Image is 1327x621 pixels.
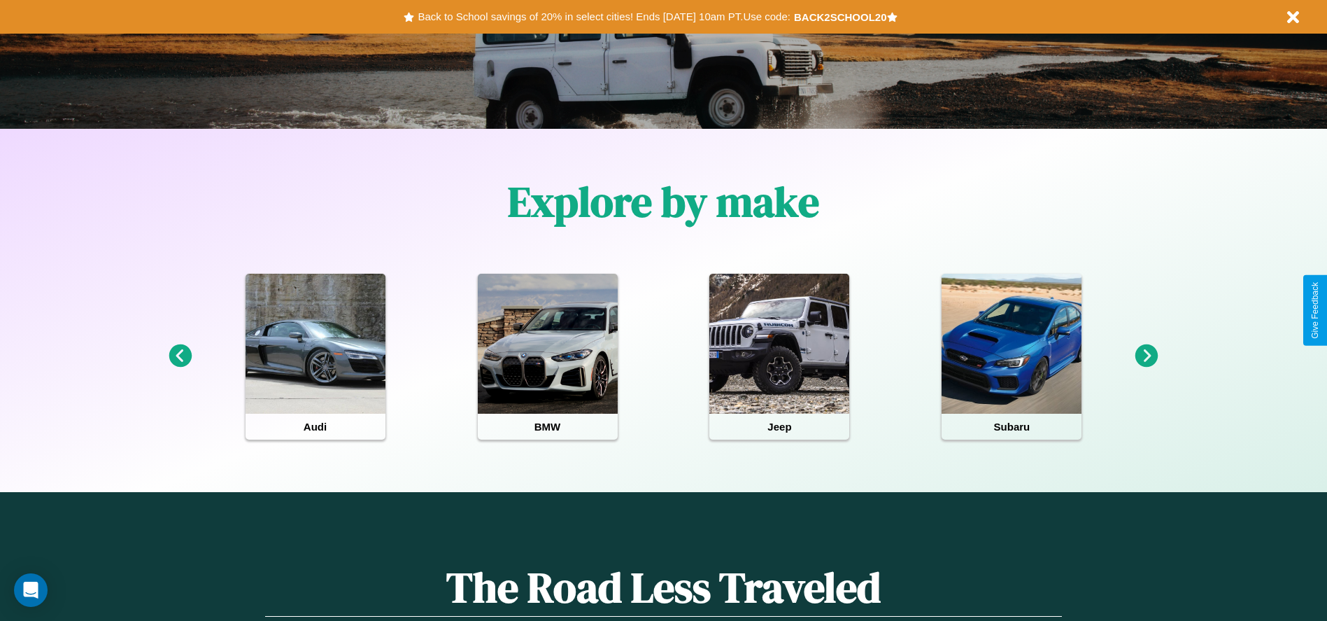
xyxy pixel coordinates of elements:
h1: Explore by make [508,173,819,230]
div: Give Feedback [1310,282,1320,339]
h4: Subaru [942,414,1081,440]
h1: The Road Less Traveled [265,559,1061,617]
h4: Jeep [709,414,849,440]
button: Back to School savings of 20% in select cities! Ends [DATE] 10am PT.Use code: [414,7,793,27]
h4: BMW [478,414,618,440]
b: BACK2SCHOOL20 [794,11,887,23]
div: Open Intercom Messenger [14,573,48,607]
h4: Audi [246,414,385,440]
